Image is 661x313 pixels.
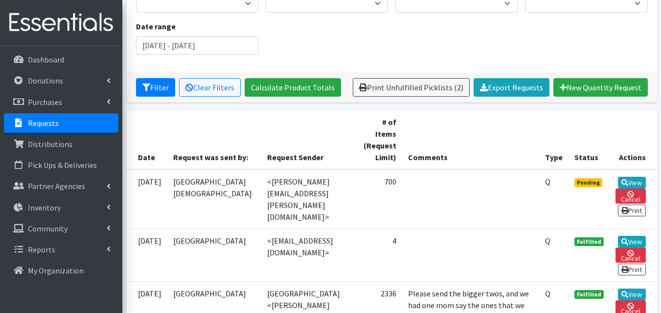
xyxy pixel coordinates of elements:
p: Partner Agencies [28,181,85,191]
p: Distributions [28,139,72,149]
a: Dashboard [4,50,118,69]
td: <[PERSON_NAME][EMAIL_ADDRESS][PERSON_NAME][DOMAIN_NAME]> [261,169,355,229]
th: Status [569,110,610,169]
a: Export Requests [474,78,549,97]
a: View [618,177,646,188]
abbr: Quantity [545,289,550,298]
a: Reports [4,240,118,259]
p: Inventory [28,203,61,212]
abbr: Quantity [545,177,550,187]
input: January 1, 2011 - December 31, 2011 [136,36,258,55]
a: Print Unfulfilled Picklists (2) [353,78,470,97]
a: Donations [4,71,118,90]
p: Dashboard [28,55,64,64]
a: Cancel [615,248,645,263]
p: Reports [28,245,55,254]
p: Pick Ups & Deliveries [28,160,97,170]
a: Community [4,219,118,238]
a: Print [618,205,646,216]
a: View [618,289,646,300]
td: <[EMAIL_ADDRESS][DOMAIN_NAME]> [261,229,355,281]
span: Pending [574,178,602,187]
th: Type [539,110,569,169]
td: [DATE] [126,229,167,281]
span: Fulfilled [574,237,604,246]
p: Purchases [28,97,62,107]
p: Donations [28,76,63,85]
a: Distributions [4,134,118,154]
a: Clear Filters [179,78,241,97]
a: Calculate Product Totals [245,78,341,97]
a: Print [618,264,646,275]
a: Cancel [615,188,645,204]
th: Comments [402,110,539,169]
button: Filter [136,78,175,97]
abbr: Quantity [545,236,550,246]
td: 4 [355,229,402,281]
p: Community [28,224,68,233]
a: New Quantity Request [553,78,648,97]
th: Request Sender [261,110,355,169]
a: Inventory [4,198,118,217]
td: [GEOGRAPHIC_DATA][DEMOGRAPHIC_DATA] [167,169,261,229]
td: [DATE] [126,169,167,229]
a: View [618,236,646,248]
th: Date [126,110,167,169]
th: Request was sent by: [167,110,261,169]
a: Pick Ups & Deliveries [4,155,118,175]
th: Actions [610,110,657,169]
td: [GEOGRAPHIC_DATA] [167,229,261,281]
a: My Organization [4,261,118,280]
th: # of Items (Request Limit) [355,110,402,169]
p: Requests [28,118,59,128]
a: Partner Agencies [4,176,118,196]
td: 700 [355,169,402,229]
img: HumanEssentials [4,6,118,39]
a: Requests [4,113,118,133]
span: Fulfilled [574,290,604,299]
p: My Organization [28,266,84,275]
a: Purchases [4,92,118,112]
label: Date range [136,21,176,32]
